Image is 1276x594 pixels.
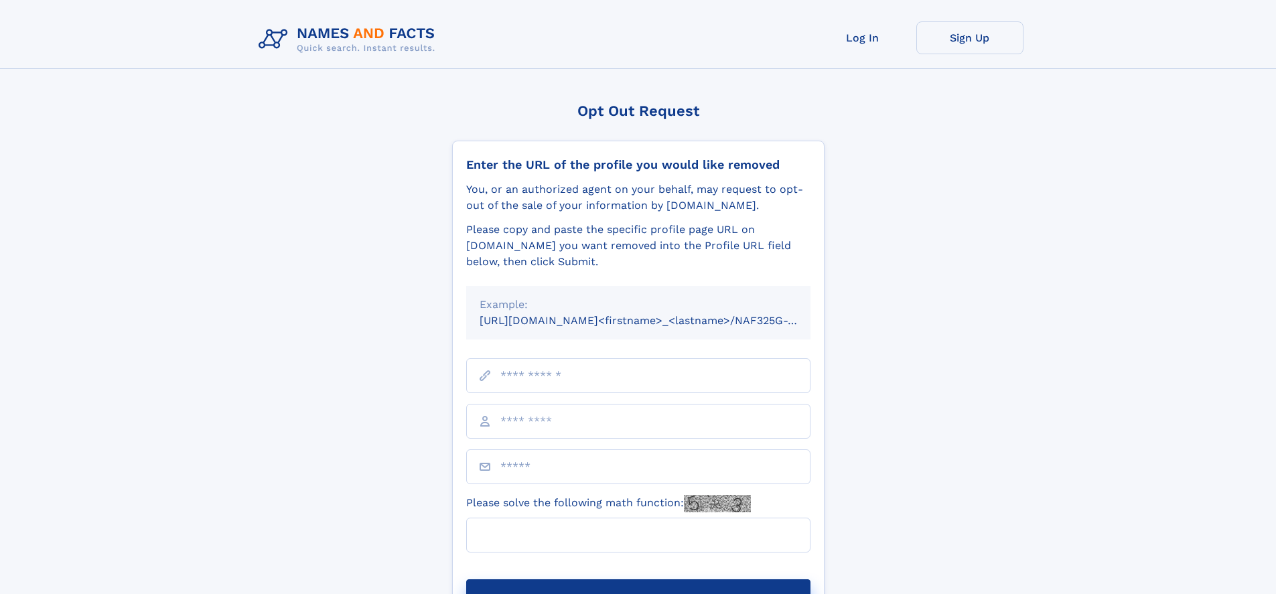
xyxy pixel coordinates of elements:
[809,21,916,54] a: Log In
[916,21,1023,54] a: Sign Up
[253,21,446,58] img: Logo Names and Facts
[466,181,810,214] div: You, or an authorized agent on your behalf, may request to opt-out of the sale of your informatio...
[466,157,810,172] div: Enter the URL of the profile you would like removed
[480,297,797,313] div: Example:
[480,314,836,327] small: [URL][DOMAIN_NAME]<firstname>_<lastname>/NAF325G-xxxxxxxx
[466,495,751,512] label: Please solve the following math function:
[466,222,810,270] div: Please copy and paste the specific profile page URL on [DOMAIN_NAME] you want removed into the Pr...
[452,102,825,119] div: Opt Out Request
